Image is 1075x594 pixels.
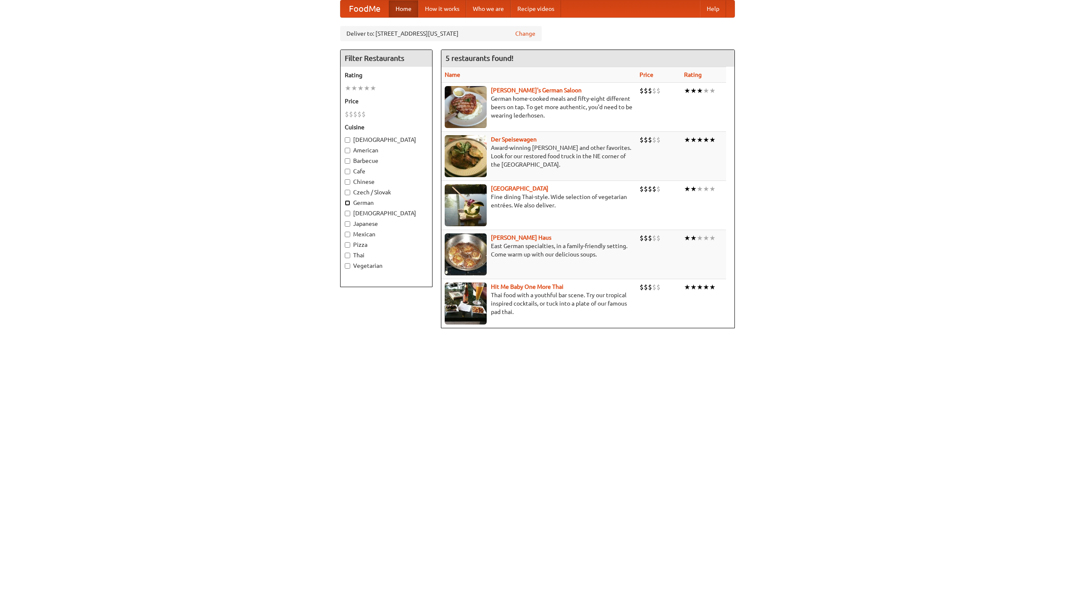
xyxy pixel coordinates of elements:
img: esthers.jpg [445,86,487,128]
label: Thai [345,251,428,259]
li: ★ [703,184,709,194]
img: satay.jpg [445,184,487,226]
li: $ [644,233,648,243]
li: ★ [690,135,697,144]
li: $ [652,86,656,95]
label: Barbecue [345,157,428,165]
label: [DEMOGRAPHIC_DATA] [345,136,428,144]
label: Czech / Slovak [345,188,428,196]
a: Der Speisewagen [491,136,537,143]
li: ★ [709,233,716,243]
p: East German specialties, in a family-friendly setting. Come warm up with our delicious soups. [445,242,633,259]
h5: Rating [345,71,428,79]
li: ★ [351,84,357,93]
a: Name [445,71,460,78]
a: Rating [684,71,702,78]
li: ★ [370,84,376,93]
a: [PERSON_NAME] Haus [491,234,551,241]
li: $ [644,184,648,194]
li: $ [648,233,652,243]
li: ★ [697,86,703,95]
p: German home-cooked meals and fifty-eight different beers on tap. To get more authentic, you'd nee... [445,94,633,120]
label: Vegetarian [345,262,428,270]
a: Help [700,0,726,17]
h5: Cuisine [345,123,428,131]
li: ★ [690,184,697,194]
li: ★ [709,283,716,292]
li: ★ [697,184,703,194]
li: $ [644,86,648,95]
li: ★ [709,184,716,194]
p: Award-winning [PERSON_NAME] and other favorites. Look for our restored food truck in the NE corne... [445,144,633,169]
li: ★ [703,86,709,95]
input: Thai [345,253,350,258]
li: ★ [709,135,716,144]
li: $ [640,233,644,243]
input: Vegetarian [345,263,350,269]
input: Mexican [345,232,350,237]
a: How it works [418,0,466,17]
input: Barbecue [345,158,350,164]
input: American [345,148,350,153]
li: ★ [684,184,690,194]
a: Hit Me Baby One More Thai [491,283,564,290]
li: $ [648,184,652,194]
li: ★ [709,86,716,95]
li: ★ [697,135,703,144]
li: $ [652,233,656,243]
input: Czech / Slovak [345,190,350,195]
li: $ [656,233,661,243]
img: kohlhaus.jpg [445,233,487,275]
a: FoodMe [341,0,389,17]
ng-pluralize: 5 restaurants found! [446,54,514,62]
li: ★ [703,283,709,292]
li: ★ [697,283,703,292]
label: Pizza [345,241,428,249]
input: Chinese [345,179,350,185]
img: babythai.jpg [445,283,487,324]
a: Who we are [466,0,511,17]
label: German [345,199,428,207]
p: Fine dining Thai-style. Wide selection of vegetarian entrées. We also deliver. [445,193,633,209]
li: $ [640,86,644,95]
li: $ [644,135,648,144]
label: Japanese [345,220,428,228]
li: ★ [684,135,690,144]
li: $ [648,86,652,95]
li: $ [357,110,362,119]
label: Cafe [345,167,428,175]
h4: Filter Restaurants [341,50,432,67]
li: ★ [357,84,364,93]
li: ★ [703,135,709,144]
li: ★ [684,283,690,292]
input: [DEMOGRAPHIC_DATA] [345,137,350,143]
li: $ [652,184,656,194]
a: [PERSON_NAME]'s German Saloon [491,87,582,94]
li: ★ [703,233,709,243]
li: $ [640,184,644,194]
img: speisewagen.jpg [445,135,487,177]
input: German [345,200,350,206]
input: Japanese [345,221,350,227]
li: $ [640,135,644,144]
li: ★ [690,86,697,95]
a: Change [515,29,535,38]
label: [DEMOGRAPHIC_DATA] [345,209,428,217]
label: Mexican [345,230,428,238]
li: $ [362,110,366,119]
label: American [345,146,428,154]
li: ★ [345,84,351,93]
a: [GEOGRAPHIC_DATA] [491,185,548,192]
li: $ [656,184,661,194]
li: ★ [690,283,697,292]
a: Recipe videos [511,0,561,17]
a: Price [640,71,653,78]
li: ★ [364,84,370,93]
li: $ [648,135,652,144]
li: $ [652,283,656,292]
